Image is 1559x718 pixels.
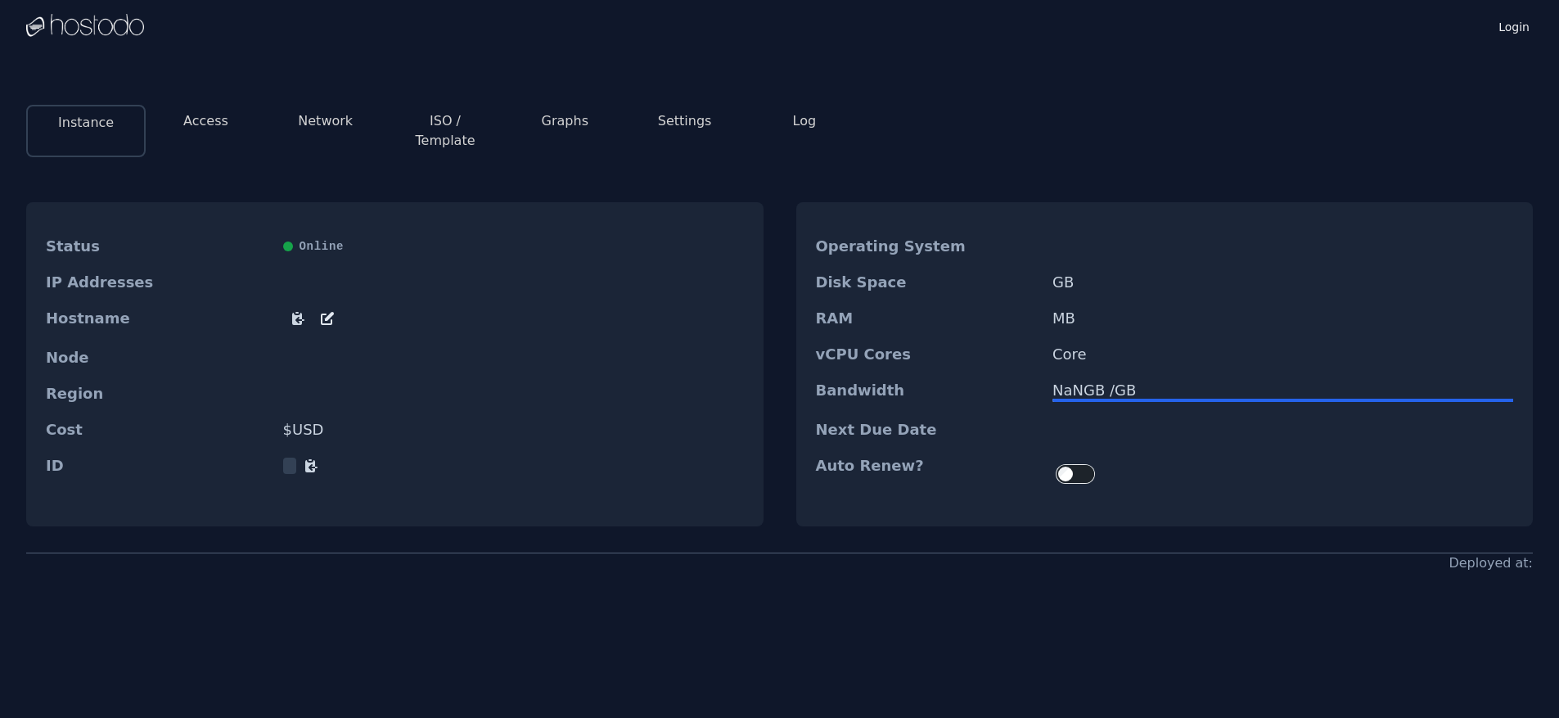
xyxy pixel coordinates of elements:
[58,113,114,133] button: Instance
[542,111,588,131] button: Graphs
[399,111,492,151] button: ISO / Template
[658,111,712,131] button: Settings
[816,238,1040,255] dt: Operating System
[1052,382,1513,399] div: NaN GB / GB
[1052,310,1513,327] dd: MB
[1052,274,1513,291] dd: GB
[46,274,270,291] dt: IP Addresses
[816,310,1040,327] dt: RAM
[1495,16,1533,35] a: Login
[46,458,270,474] dt: ID
[46,386,270,402] dt: Region
[46,422,270,438] dt: Cost
[816,382,1040,402] dt: Bandwidth
[46,310,270,330] dt: Hostname
[46,238,270,255] dt: Status
[46,350,270,366] dt: Node
[26,14,144,38] img: Logo
[816,422,1040,438] dt: Next Due Date
[1449,553,1533,573] div: Deployed at:
[283,422,744,438] dd: $ USD
[816,346,1040,363] dt: vCPU Cores
[298,111,353,131] button: Network
[183,111,228,131] button: Access
[1052,346,1513,363] dd: Core
[816,274,1040,291] dt: Disk Space
[283,238,744,255] div: Online
[816,458,1040,490] dt: Auto Renew?
[793,111,817,131] button: Log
